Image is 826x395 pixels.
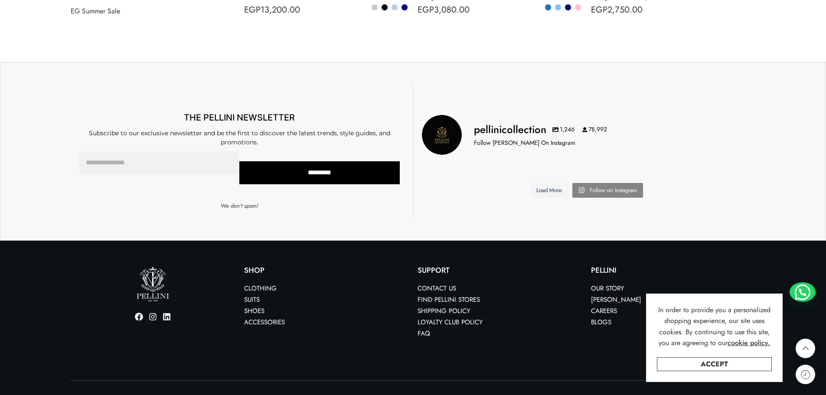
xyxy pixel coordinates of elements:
[572,183,643,198] a: Instagram Follow on Instagram
[418,284,456,293] a: Contact us
[474,138,575,147] p: Follow [PERSON_NAME] On Instagram
[244,317,285,327] a: Accessories
[582,125,607,134] span: 78,992
[536,186,562,194] span: Load More
[89,129,390,146] span: Subscribe to our exclusive newsletter and be the first to discover the latest trends, style guide...
[591,3,643,16] bdi: 2,750.00
[381,3,389,11] a: Black
[564,3,572,11] a: Navy
[591,295,641,304] a: [PERSON_NAME]
[244,295,260,304] a: Suits
[71,7,120,16] a: EG Summer Sale
[244,306,264,316] a: Shoes
[591,284,624,293] a: Our Story
[79,151,240,174] input: Email Address *
[418,3,434,16] span: EGP
[221,202,258,210] em: We don’t spam!
[578,187,585,193] svg: Instagram
[422,115,751,155] a: Pellini Collection pellinicollection 1,246 78,992 Follow [PERSON_NAME] On Instagram
[554,3,562,11] a: Light Blue
[244,267,409,274] p: Shop
[391,3,398,11] a: Blue
[474,122,546,137] h3: pellinicollection
[184,112,295,123] span: THE PELLINI NEWSLETTER
[591,317,611,327] a: Blogs
[728,337,770,349] a: cookie policy.
[591,267,756,274] p: PELLINI
[591,306,617,316] a: Careers
[418,295,480,304] a: Find Pellini Stores
[244,284,277,293] a: Clothing
[552,125,575,134] span: 1,246
[591,3,607,16] span: EGP
[244,3,300,16] bdi: 13,200.00
[418,267,582,274] p: SUPPORT
[544,3,552,11] a: Blue
[418,3,470,16] bdi: 3,080.00
[658,305,770,348] span: In order to provide you a personalized shopping experience, our site uses cookies. By continuing ...
[574,3,582,11] a: Pink
[657,357,772,371] a: Accept
[418,317,483,327] a: Loyalty Club Policy
[371,3,379,11] a: Anthracite
[244,3,261,16] span: EGP
[418,329,430,338] a: FAQ
[401,3,408,11] a: Navy
[590,186,637,194] span: Follow on Instagram
[530,183,568,198] a: Load More
[418,306,470,316] a: Shipping Policy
